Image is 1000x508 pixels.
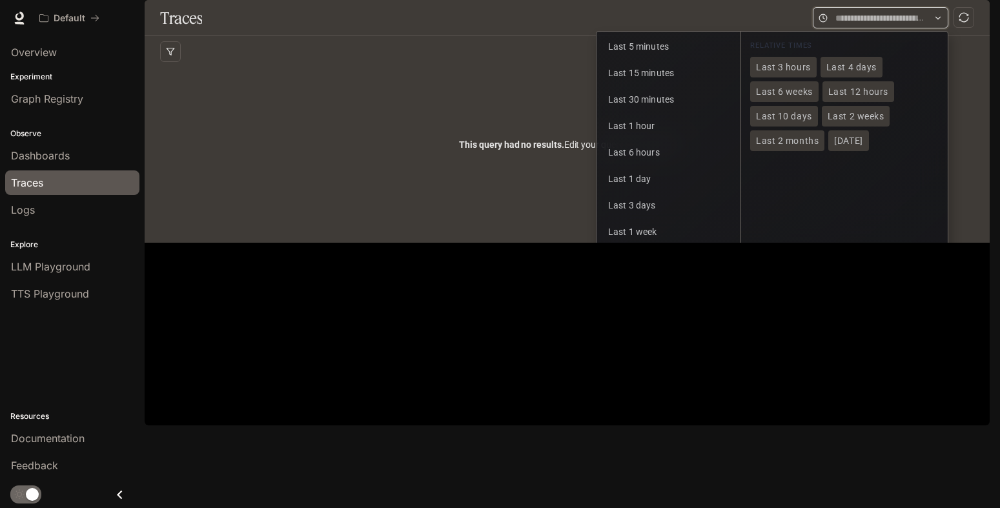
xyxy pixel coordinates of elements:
span: Last 2 months [756,136,819,147]
span: Last 4 days [826,62,877,73]
span: Last 30 minutes [608,94,674,105]
span: Last 10 days [756,111,812,122]
span: Last 5 minutes [608,41,669,52]
button: Last 12 hours [822,81,894,102]
button: Last 1 week [599,219,738,243]
button: Last 1 day [599,167,738,190]
span: Last 12 hours [828,86,888,97]
span: [DATE] [834,136,862,147]
button: Last 2 weeks [822,106,890,127]
button: All workspaces [34,5,105,31]
span: Last 3 days [608,200,656,210]
span: Edit your query and try again! [459,137,680,152]
span: Last 1 day [608,174,651,184]
span: Last 2 weeks [828,111,884,122]
button: Last 30 minutes [599,87,738,111]
span: Last 15 minutes [608,68,674,78]
div: RELATIVE TIMES [750,40,939,57]
button: Last 3 days [599,193,738,217]
button: Last 3 hours [750,57,817,77]
button: Last 6 weeks [750,81,819,102]
span: Last 6 weeks [756,86,813,97]
span: Last 6 hours [608,147,660,157]
button: Last 2 months [750,130,824,151]
button: Last 1 hour [599,114,738,137]
button: Last 5 minutes [599,34,738,58]
button: Last 10 days [750,106,818,127]
span: Last 1 hour [608,121,655,131]
button: [DATE] [828,130,868,151]
span: sync [959,12,969,23]
button: Last 4 days [821,57,883,77]
button: Last 15 minutes [599,61,738,85]
span: Last 1 week [608,227,657,237]
p: Default [54,13,85,24]
span: This query had no results. [459,139,564,150]
span: Last 3 hours [756,62,811,73]
h1: Traces [160,5,202,31]
button: Last 6 hours [599,140,738,164]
